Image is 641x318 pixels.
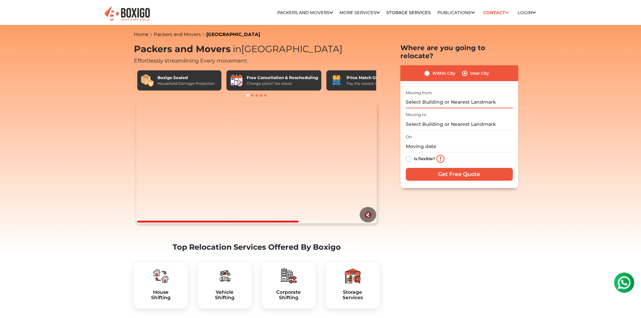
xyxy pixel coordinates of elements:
[203,289,246,301] a: VehicleShifting
[153,268,169,284] img: boxigo_packers_and_movers_plan
[7,7,20,20] img: whatsapp-icon.svg
[281,268,297,284] img: boxigo_packers_and_movers_plan
[267,289,310,301] a: CorporateShifting
[247,75,318,81] div: Free Cancellation & Rescheduling
[136,103,377,223] video: Your browser does not support the video tag.
[406,90,432,96] label: Moving from
[217,268,233,284] img: boxigo_packers_and_movers_plan
[154,31,201,37] a: Packers and Movers
[340,10,380,15] a: More services
[157,81,215,86] div: Household Damage Protection
[330,74,343,87] img: Price Match Guarantee
[481,7,511,18] a: Contact
[406,134,412,140] label: On
[233,43,241,55] span: in
[139,289,182,301] h5: House Shifting
[406,168,513,181] input: Get Free Quote
[347,81,398,86] div: Pay the lowest. Guaranteed!
[230,43,343,55] span: [GEOGRAPHIC_DATA]
[267,289,310,301] h5: Corporate Shifting
[518,10,536,15] a: Login
[470,69,489,77] label: Inter City
[141,74,154,87] img: Boxigo Sealed
[247,81,318,86] div: Change plans? No stress!
[134,243,380,252] h2: Top Relocation Services Offered By Boxigo
[230,74,243,87] img: Free Cancellation & Rescheduling
[345,268,361,284] img: boxigo_packers_and_movers_plan
[400,44,518,60] h2: Where are you going to relocate?
[347,75,398,81] div: Price Match Guarantee
[104,6,151,22] img: Boxigo
[134,58,248,64] span: Effortlessly streamlining Every movement.
[134,31,148,37] a: Home
[134,44,380,55] h1: Packers and Movers
[414,155,435,162] label: Is flexible?
[437,10,475,15] a: Publications
[432,69,455,77] label: Within City
[406,141,513,152] input: Moving date
[206,31,260,37] a: [GEOGRAPHIC_DATA]
[406,112,426,118] label: Moving to
[436,155,444,163] img: info
[331,289,374,301] h5: Storage Services
[139,289,182,301] a: HouseShifting
[203,289,246,301] h5: Vehicle Shifting
[406,118,513,130] input: Select Building or Nearest Landmark
[360,207,376,222] button: 🔇
[331,289,374,301] a: StorageServices
[406,97,513,108] input: Select Building or Nearest Landmark
[157,75,215,81] div: Boxigo Sealed
[277,10,333,15] a: Packers and Movers
[386,10,431,15] a: Storage Services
